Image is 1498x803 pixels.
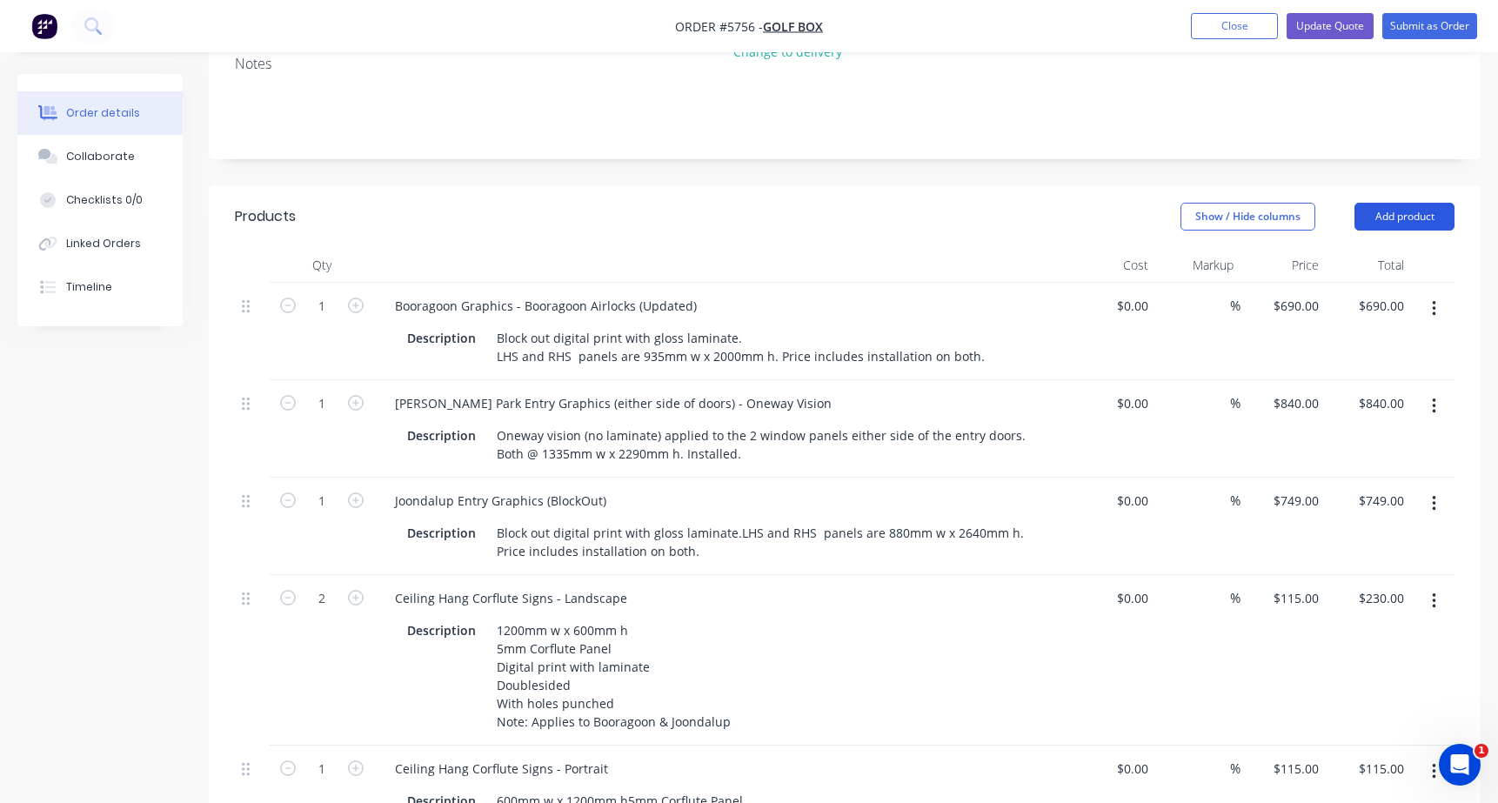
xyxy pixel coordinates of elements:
button: Checklists 0/0 [17,178,183,222]
div: Checklists 0/0 [66,192,143,208]
div: Description [400,520,483,545]
button: Update Quote [1287,13,1374,39]
div: Linked Orders [66,236,141,251]
div: Price [1241,248,1326,283]
div: Oneway vision (no laminate) applied to the 2 window panels either side of the entry doors. Both @... [490,423,1037,466]
div: Markup [1155,248,1241,283]
span: % [1230,393,1241,413]
button: Show / Hide columns [1180,203,1315,231]
button: Submit as Order [1382,13,1477,39]
button: Collaborate [17,135,183,178]
span: % [1230,759,1241,779]
div: Order details [66,105,140,121]
div: [PERSON_NAME] Park Entry Graphics (either side of doors) - Oneway Vision [381,391,846,416]
div: Ceiling Hang Corflute Signs - Portrait [381,756,622,781]
button: Order details [17,91,183,135]
div: Products [235,206,296,227]
span: % [1230,491,1241,511]
div: Total [1326,248,1411,283]
div: Cost [1070,248,1155,283]
iframe: Intercom live chat [1439,744,1481,786]
div: Qty [270,248,374,283]
span: Order #5756 - [675,18,763,35]
button: Close [1191,13,1278,39]
div: Collaborate [66,149,135,164]
img: Factory [31,13,57,39]
span: 1 [1475,744,1488,758]
div: Booragoon Graphics - Booragoon Airlocks (Updated) [381,293,711,318]
span: % [1230,296,1241,316]
button: Add product [1354,203,1455,231]
div: Notes [235,56,1455,72]
div: Block out digital print with gloss laminate.LHS and RHS panels are 880mm w x 2640mm h. Price incl... [490,520,1034,564]
div: Block out digital print with gloss laminate. LHS and RHS panels are 935mm w x 2000mm h. Price inc... [490,325,992,369]
div: Timeline [66,279,112,295]
div: 1200mm w x 600mm h 5mm Corflute Panel Digital print with laminate Doublesided With holes punched ... [490,618,738,734]
button: Timeline [17,265,183,309]
div: Joondalup Entry Graphics (BlockOut) [381,488,620,513]
div: Description [400,618,483,643]
div: Ceiling Hang Corflute Signs - Landscape [381,586,641,611]
div: Description [400,423,483,448]
a: Golf Box [763,18,823,35]
button: Linked Orders [17,222,183,265]
div: Description [400,325,483,351]
span: % [1230,588,1241,608]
